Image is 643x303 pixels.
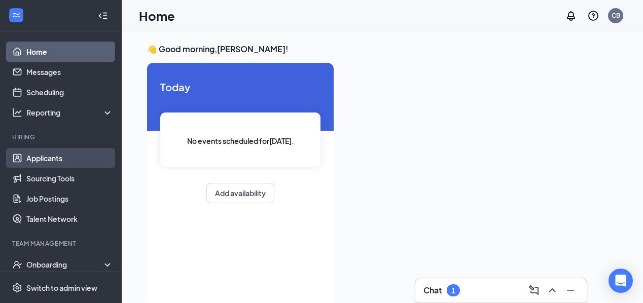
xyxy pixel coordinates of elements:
[587,10,599,22] svg: QuestionInfo
[12,259,22,270] svg: UserCheck
[26,82,113,102] a: Scheduling
[12,107,22,118] svg: Analysis
[187,135,294,146] span: No events scheduled for [DATE] .
[147,44,618,55] h3: 👋 Good morning, [PERSON_NAME] !
[526,282,542,298] button: ComposeMessage
[160,79,320,95] span: Today
[609,269,633,293] div: Open Intercom Messenger
[26,168,113,188] a: Sourcing Tools
[12,283,22,293] svg: Settings
[26,188,113,209] a: Job Postings
[206,183,274,203] button: Add availability
[12,239,111,248] div: Team Management
[11,10,21,20] svg: WorkstreamLogo
[26,209,113,229] a: Talent Network
[26,62,113,82] a: Messages
[26,283,97,293] div: Switch to admin view
[139,7,175,24] h1: Home
[26,259,104,270] div: Onboarding
[564,284,577,296] svg: Minimize
[612,11,620,20] div: CB
[26,148,113,168] a: Applicants
[528,284,540,296] svg: ComposeMessage
[562,282,579,298] button: Minimize
[98,11,108,21] svg: Collapse
[423,285,442,296] h3: Chat
[451,286,455,295] div: 1
[12,133,111,141] div: Hiring
[26,107,114,118] div: Reporting
[544,282,560,298] button: ChevronUp
[546,284,558,296] svg: ChevronUp
[26,42,113,62] a: Home
[565,10,577,22] svg: Notifications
